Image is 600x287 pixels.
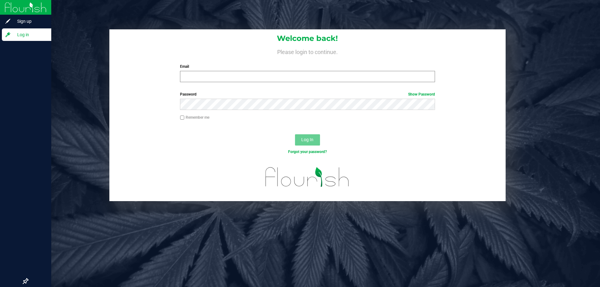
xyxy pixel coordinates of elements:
button: Log In [295,134,320,146]
span: Password [180,92,197,96]
h4: Please login to continue. [109,47,506,55]
label: Remember me [180,115,209,120]
span: Log In [301,137,313,142]
label: Email [180,64,435,69]
a: Forgot your password? [288,150,327,154]
inline-svg: Log in [5,32,11,38]
input: Remember me [180,116,184,120]
h1: Welcome back! [109,34,506,42]
span: Log in [11,31,48,38]
a: Show Password [408,92,435,96]
inline-svg: Sign up [5,18,11,24]
span: Sign up [11,17,48,25]
img: flourish_logo.svg [258,161,357,193]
